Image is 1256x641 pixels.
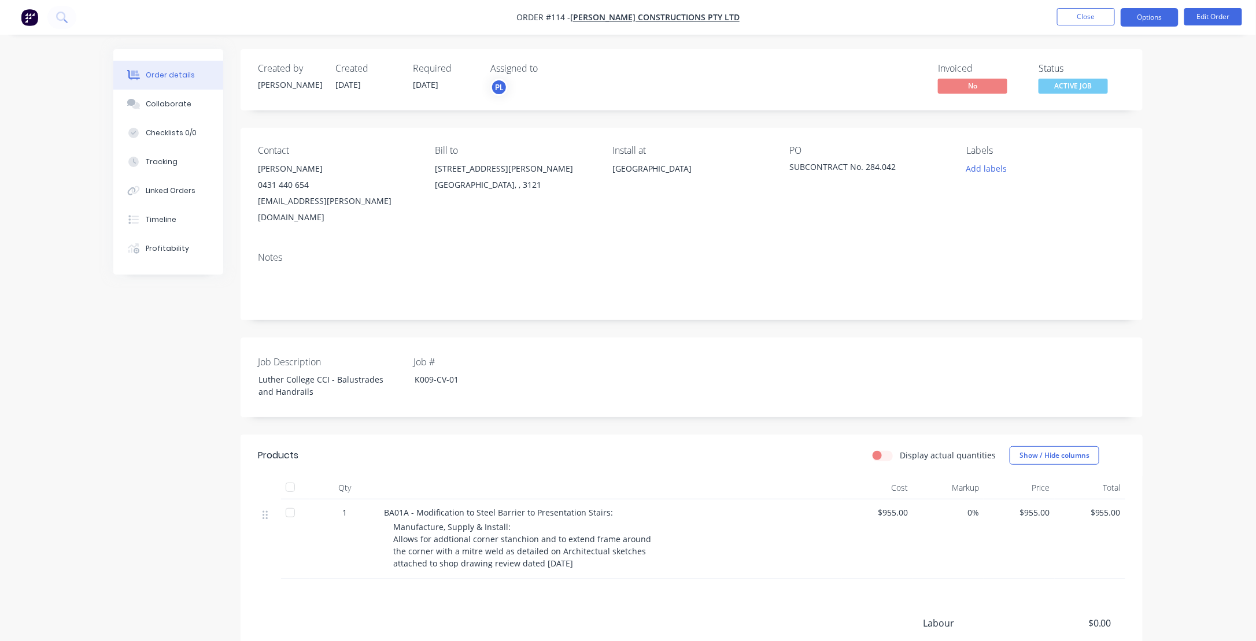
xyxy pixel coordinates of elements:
[393,521,653,569] span: Manufacture, Supply & Install: Allows for addtional corner stanchion and to extend frame around t...
[113,61,223,90] button: Order details
[435,145,593,156] div: Bill to
[113,205,223,234] button: Timeline
[913,476,984,499] div: Markup
[146,186,195,196] div: Linked Orders
[988,506,1050,518] span: $955.00
[1121,8,1179,27] button: Options
[918,506,980,518] span: 0%
[113,176,223,205] button: Linked Orders
[146,243,189,254] div: Profitability
[1010,446,1099,465] button: Show / Hide columns
[113,118,223,147] button: Checklists 0/0
[1039,63,1125,74] div: Status
[847,506,908,518] span: $955.00
[258,193,416,225] div: [EMAIL_ADDRESS][PERSON_NAME][DOMAIN_NAME]
[490,79,508,96] button: PL
[21,9,38,26] img: Factory
[113,90,223,118] button: Collaborate
[612,161,771,177] div: [GEOGRAPHIC_DATA]
[258,145,416,156] div: Contact
[842,476,913,499] div: Cost
[258,63,322,74] div: Created by
[413,355,558,369] label: Job #
[900,449,996,461] label: Display actual quantities
[938,63,1025,74] div: Invoiced
[1184,8,1242,25] button: Edit Order
[1055,476,1126,499] div: Total
[146,157,178,167] div: Tracking
[516,12,570,23] span: Order #114 -
[413,79,438,90] span: [DATE]
[413,63,476,74] div: Required
[146,99,191,109] div: Collaborate
[405,371,550,388] div: K009-CV-01
[342,506,347,518] span: 1
[335,63,399,74] div: Created
[435,161,593,198] div: [STREET_ADDRESS][PERSON_NAME][GEOGRAPHIC_DATA], , 3121
[146,128,197,138] div: Checklists 0/0
[258,161,416,225] div: [PERSON_NAME]0431 440 654[EMAIL_ADDRESS][PERSON_NAME][DOMAIN_NAME]
[384,507,613,518] span: BA01A - Modification to Steel Barrier to Presentation Stairs:
[146,214,176,225] div: Timeline
[435,161,593,177] div: [STREET_ADDRESS][PERSON_NAME]
[967,145,1125,156] div: Labels
[258,177,416,193] div: 0431 440 654
[113,147,223,176] button: Tracking
[960,161,1013,176] button: Add labels
[335,79,361,90] span: [DATE]
[1026,616,1111,630] span: $0.00
[570,12,740,23] a: [PERSON_NAME] Constructions Pty Ltd
[258,252,1125,263] div: Notes
[146,70,195,80] div: Order details
[258,449,298,462] div: Products
[490,63,606,74] div: Assigned to
[938,79,1007,93] span: No
[789,161,934,177] div: SUBCONTRACT No. 284.042
[258,355,402,369] label: Job Description
[923,616,1026,630] span: Labour
[1057,8,1115,25] button: Close
[250,371,394,400] div: Luther College CCI - Balustrades and Handrails
[1039,79,1108,93] span: ACTIVE JOB
[113,234,223,263] button: Profitability
[310,476,379,499] div: Qty
[435,177,593,193] div: [GEOGRAPHIC_DATA], , 3121
[258,161,416,177] div: [PERSON_NAME]
[258,79,322,91] div: [PERSON_NAME]
[612,161,771,198] div: [GEOGRAPHIC_DATA]
[612,145,771,156] div: Install at
[1059,506,1121,518] span: $955.00
[789,145,948,156] div: PO
[984,476,1055,499] div: Price
[1039,79,1108,96] button: ACTIVE JOB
